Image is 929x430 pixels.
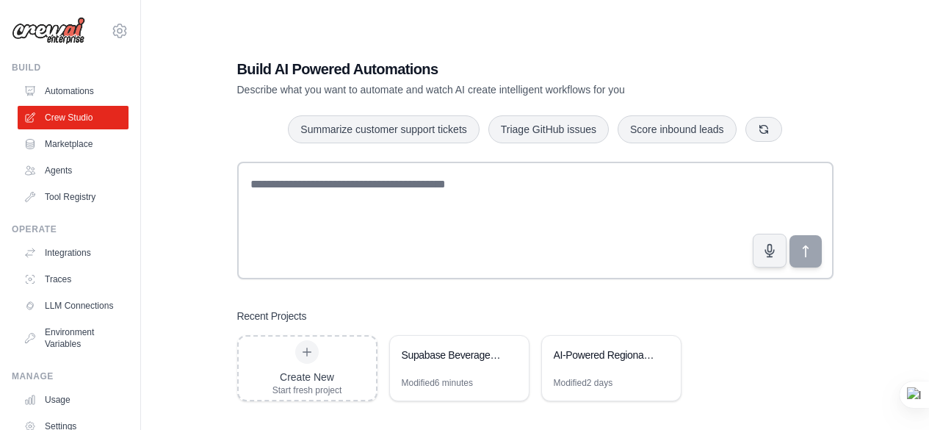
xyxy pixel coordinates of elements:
div: AI-Powered Regional Beverage Recommendation System [554,348,654,362]
button: Click to speak your automation idea [753,234,787,268]
a: Crew Studio [18,106,129,129]
div: Create New [272,370,342,384]
button: Summarize customer support tickets [288,115,479,143]
h1: Build AI Powered Automations [237,59,731,79]
div: Manage [12,370,129,382]
div: Build [12,62,129,74]
a: Traces [18,268,129,291]
p: Describe what you want to automate and watch AI create intelligent workflows for you [237,82,731,97]
div: Supabase Beverage App Integration [402,348,502,362]
button: Score inbound leads [618,115,737,143]
a: Integrations [18,241,129,265]
img: Logo [12,17,85,45]
a: Automations [18,79,129,103]
div: Modified 6 minutes [402,377,473,389]
h3: Recent Projects [237,309,307,323]
a: LLM Connections [18,294,129,318]
a: Environment Variables [18,320,129,356]
a: Marketplace [18,132,129,156]
div: Modified 2 days [554,377,613,389]
button: Triage GitHub issues [488,115,609,143]
button: Get new suggestions [745,117,782,142]
a: Tool Registry [18,185,129,209]
div: Start fresh project [272,384,342,396]
a: Usage [18,388,129,412]
a: Agents [18,159,129,182]
div: Operate [12,223,129,235]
